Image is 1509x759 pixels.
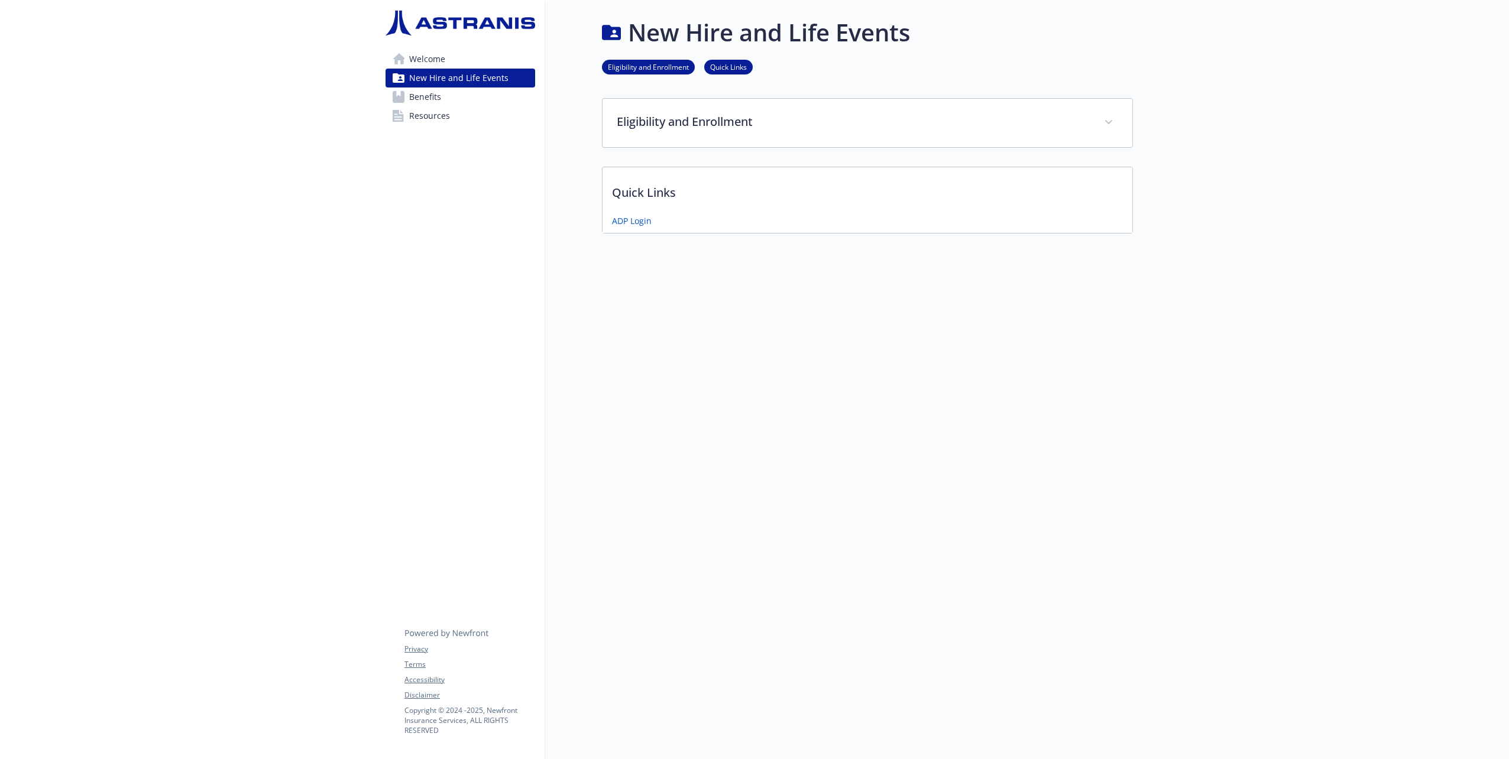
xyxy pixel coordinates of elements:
[404,644,535,654] a: Privacy
[409,69,509,87] span: New Hire and Life Events
[404,690,535,700] a: Disclaimer
[404,674,535,685] a: Accessibility
[386,69,535,87] a: New Hire and Life Events
[409,106,450,125] span: Resources
[409,50,445,69] span: Welcome
[386,50,535,69] a: Welcome
[603,167,1132,211] p: Quick Links
[603,99,1132,147] div: Eligibility and Enrollment
[628,15,910,50] h1: New Hire and Life Events
[617,113,1090,131] p: Eligibility and Enrollment
[612,215,652,227] a: ADP Login
[409,87,441,106] span: Benefits
[704,61,753,72] a: Quick Links
[386,87,535,106] a: Benefits
[602,61,695,72] a: Eligibility and Enrollment
[404,705,535,735] p: Copyright © 2024 - 2025 , Newfront Insurance Services, ALL RIGHTS RESERVED
[404,659,535,670] a: Terms
[386,106,535,125] a: Resources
